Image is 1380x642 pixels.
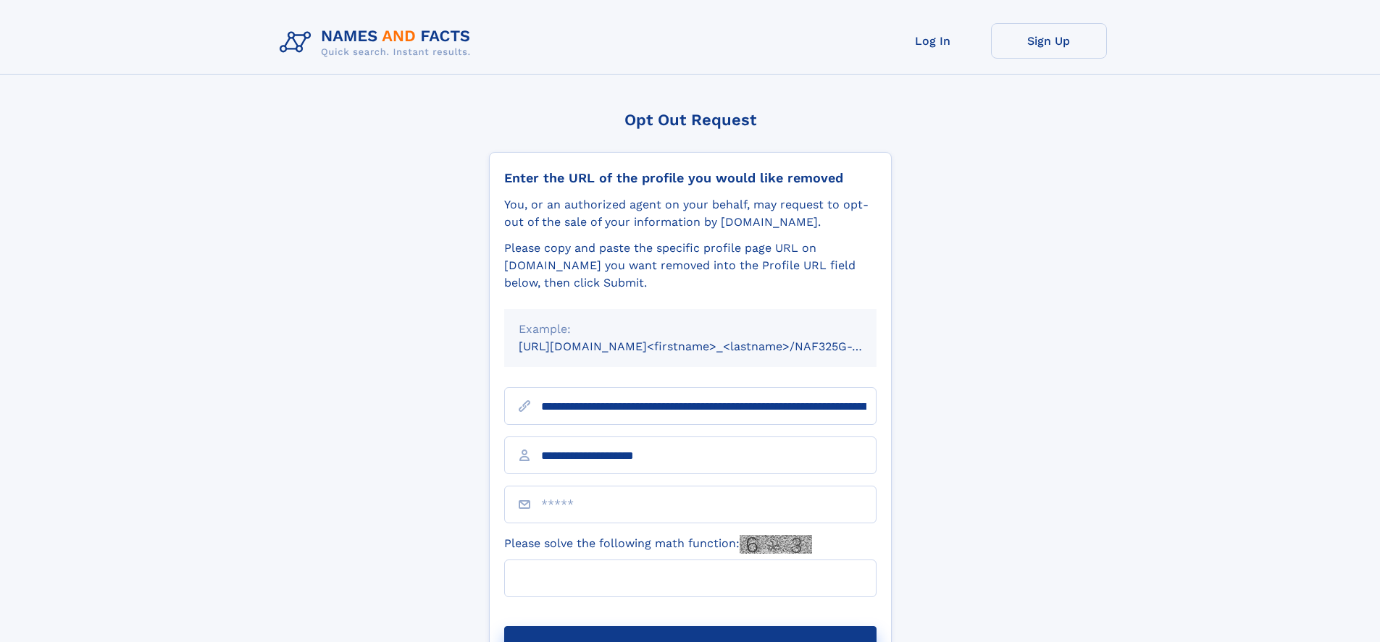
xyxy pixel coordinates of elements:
[991,23,1107,59] a: Sign Up
[489,111,892,129] div: Opt Out Request
[504,196,877,231] div: You, or an authorized agent on your behalf, may request to opt-out of the sale of your informatio...
[875,23,991,59] a: Log In
[504,535,812,554] label: Please solve the following math function:
[519,321,862,338] div: Example:
[519,339,904,353] small: [URL][DOMAIN_NAME]<firstname>_<lastname>/NAF325G-xxxxxxxx
[504,170,877,186] div: Enter the URL of the profile you would like removed
[504,240,877,292] div: Please copy and paste the specific profile page URL on [DOMAIN_NAME] you want removed into the Pr...
[274,23,482,62] img: Logo Names and Facts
